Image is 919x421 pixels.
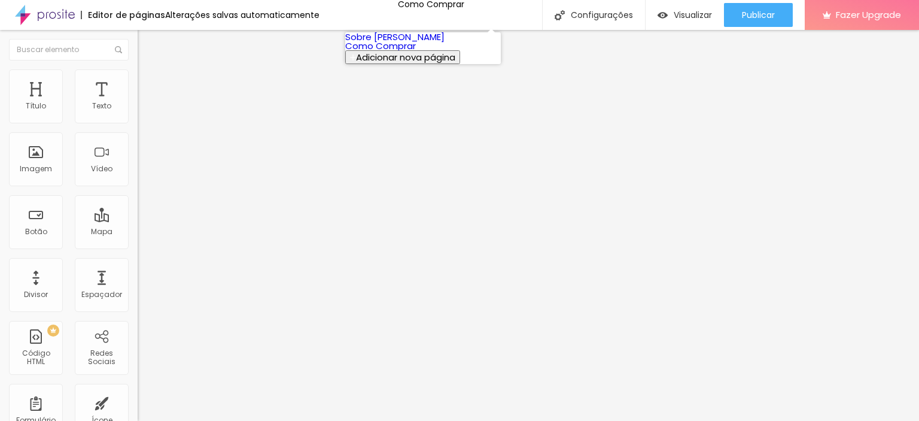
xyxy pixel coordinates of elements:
div: Divisor [24,290,48,299]
button: Adicionar nova página [345,50,460,64]
span: Visualizar [674,10,712,20]
div: Vídeo [91,165,112,173]
div: Botão [25,228,47,236]
span: Fazer Upgrade [836,10,901,20]
a: Como Comprar [345,40,416,52]
input: Buscar elemento [9,39,129,60]
img: view-1.svg [658,10,668,20]
div: Mapa [91,228,112,236]
span: Adicionar nova página [356,51,455,63]
iframe: Editor [138,30,919,421]
button: Visualizar [646,3,724,27]
img: Icone [555,10,565,20]
a: Sobre [PERSON_NAME] [345,31,445,43]
div: Código HTML [12,349,59,367]
div: Editor de páginas [81,11,165,19]
div: Texto [92,102,111,110]
div: Título [26,102,46,110]
div: Espaçador [81,290,122,299]
button: Publicar [724,3,793,27]
span: Publicar [742,10,775,20]
div: Alterações salvas automaticamente [165,11,319,19]
img: Icone [115,46,122,53]
div: Imagem [20,165,52,173]
div: Redes Sociais [78,349,125,367]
